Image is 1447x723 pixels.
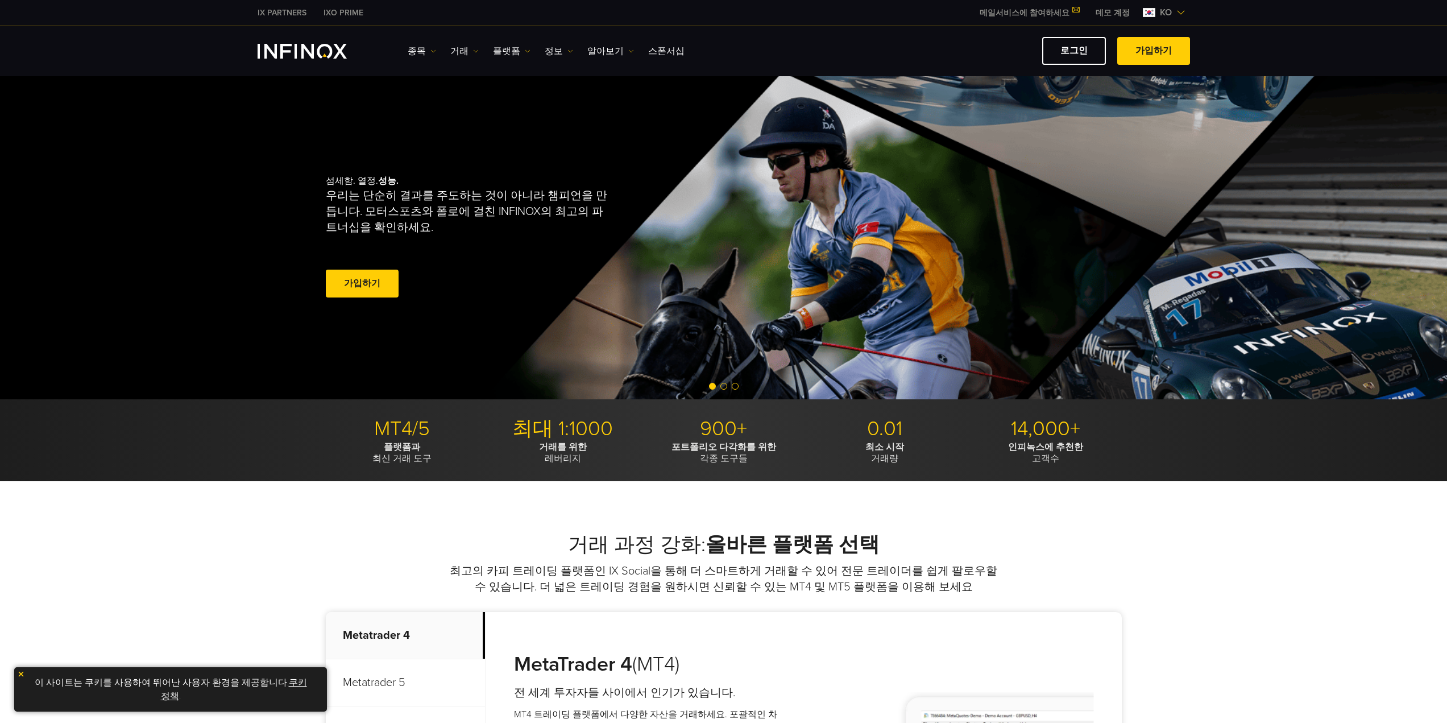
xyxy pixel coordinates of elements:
[17,670,25,678] img: yellow close icon
[258,44,374,59] a: INFINOX Logo
[326,270,399,298] a: 가입하기
[514,652,785,677] h3: (MT4)
[408,44,436,58] a: 종목
[648,441,800,464] p: 각종 도구들
[539,441,587,453] strong: 거래를 위한
[249,7,315,19] a: INFINOX
[587,44,634,58] a: 알아보기
[706,532,880,557] strong: 올바른 플랫폼 선택
[378,175,399,187] strong: 성능.
[1087,7,1138,19] a: INFINOX MENU
[487,441,639,464] p: 레버리지
[671,441,776,453] strong: 포트폴리오 다각화를 위한
[809,416,961,441] p: 0.01
[448,563,1000,595] p: 최고의 카피 트레이딩 플랫폼인 IX Social을 통해 더 스마트하게 거래할 수 있어 전문 트레이더를 쉽게 팔로우할 수 있습니다. 더 넓은 트레이딩 경험을 원하시면 신뢰할 수...
[1155,6,1176,19] span: ko
[20,673,321,706] p: 이 사이트는 쿠키를 사용하여 뛰어난 사용자 환경을 제공합니다. .
[732,383,739,390] span: Go to slide 3
[450,44,479,58] a: 거래
[1117,37,1190,65] a: 가입하기
[969,416,1122,441] p: 14,000+
[545,44,573,58] a: 정보
[969,441,1122,464] p: 고객수
[809,441,961,464] p: 거래량
[326,612,485,659] p: Metatrader 4
[326,416,478,441] p: MT4/5
[493,44,530,58] a: 플랫폼
[648,44,685,58] a: 스폰서십
[326,157,684,319] div: 섬세함. 열정.
[648,416,800,441] p: 900+
[487,416,639,441] p: 최대 1:1000
[865,441,904,453] strong: 최소 시작
[326,188,612,236] p: 우리는 단순히 결과를 주도하는 것이 아니라 챔피언을 만듭니다. 모터스포츠와 폴로에 걸친 INFINOX의 최고의 파트너십을 확인하세요.
[514,652,632,676] strong: MetaTrader 4
[326,532,1122,557] h2: 거래 과정 강화:
[1008,441,1083,453] strong: 인피녹스에 추천한
[971,8,1087,18] a: 메일서비스에 참여하세요
[384,441,420,453] strong: 플랫폼과
[315,7,372,19] a: INFINOX
[1042,37,1106,65] a: 로그인
[514,685,785,701] h4: 전 세계 투자자들 사이에서 인기가 있습니다.
[720,383,727,390] span: Go to slide 2
[326,659,485,707] p: Metatrader 5
[709,383,716,390] span: Go to slide 1
[326,441,478,464] p: 최신 거래 도구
